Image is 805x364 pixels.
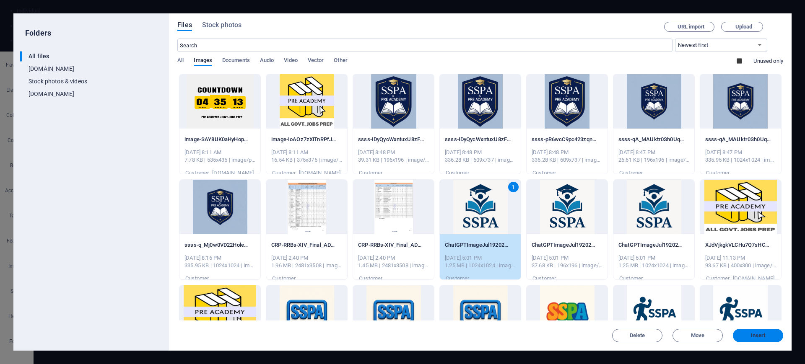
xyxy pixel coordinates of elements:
p: Customer [619,169,643,177]
p: Customer [185,169,209,177]
span: All [177,55,184,67]
p: Customer [185,275,209,282]
div: [DATE] 8:48 PM [532,149,602,156]
span: Images [194,55,212,67]
p: ssss-qA_MAUktr0Sh0UqcZRpLzQ-UtZgQPUe-2_AM4042QQ4fQ.png [618,136,684,143]
div: [DATE] 5:01 PM [532,254,602,262]
p: Customer [706,275,730,282]
button: Insert [733,329,783,342]
p: ssss-IDyQycWxntuxU8zF5e6Vug-ab2ewYdcX7dIJdFdLL0QGg.png [358,136,424,143]
div: By: Customer | Folder: www.preacademy.co.in [184,164,255,182]
div: By: Customer | Folder: www.preacademy.co.in [271,164,342,182]
div: 336.28 KB | 609x737 | image/png [532,156,602,164]
div: ​ [20,51,22,62]
div: 37.68 KB | 196x196 | image/png [532,262,602,269]
p: ssss-qA_MAUktr0Sh0UqcZRpLzQ.png [705,136,771,143]
p: Customer [706,169,730,177]
p: Customer [532,169,556,177]
p: ChatGPTImageJul19202508_28_39PM-7ZDxxtRCWHJ7n6ev6dUdag-XKjKHqSQtZL-ackp3oiIlA.png [532,241,597,249]
span: Delete [630,333,645,338]
p: Customer [446,275,469,282]
p: ssss-q_Mj0w0VD22Holeb6VNH3Q.png [184,241,250,249]
p: [DOMAIN_NAME] [29,64,156,74]
p: ssss-IDyQycWxntuxU8zF5e6Vug.png [445,136,511,143]
div: [DATE] 8:16 PM [184,254,255,262]
div: [DATE] 5:01 PM [618,254,689,262]
div: 1.25 MB | 1024x1024 | image/png [618,262,689,269]
span: Insert [751,333,766,338]
p: ChatGPTImageJul19202508_28_39PM-8450zWFqdVQhTywOXbceoA.png [445,241,511,249]
div: [DATE] 2:40 PM [358,254,429,262]
div: By: Customer | Folder: sites.google.com [705,269,776,288]
div: [DATE] 8:48 PM [358,149,429,156]
div: 335.95 KB | 1024x1024 | image/png [705,156,776,164]
p: image-SAY8UK0aHyHopwAyfzqFMw [184,136,250,143]
div: [DATE] 8:11 AM [184,149,255,156]
div: 1.25 MB | 1024x1024 | image/png [445,262,516,269]
div: 1.96 MB | 2481x3508 | image/jpeg [271,262,342,269]
p: Customer [272,169,296,177]
div: [DOMAIN_NAME] [20,64,162,74]
span: Move [691,333,704,338]
p: ssss-pR6wcC9pc423zqnFsY3MuA.png [532,136,597,143]
p: Customer [272,275,296,282]
div: 26.61 KB | 196x196 | image/png [618,156,689,164]
p: [DOMAIN_NAME] [212,169,254,177]
p: [DOMAIN_NAME] [299,169,340,177]
div: 335.95 KB | 1024x1024 | image/png [184,262,255,269]
p: XJdVjkgkVLCHu7Q7sHC6ijB3_JFutcWkl8fm4oWyf3xEDUV_kFanSeZuHCb0CMNxEoxwJulpOENgHS3eObTrAipT18wxyRmEb... [705,241,771,249]
div: 93.67 KB | 400x300 | image/png [705,262,776,269]
span: Vector [308,55,324,67]
div: [DATE] 2:40 PM [271,254,342,262]
p: Customer [532,275,556,282]
p: Displays only files that are not in use on the website. Files added during this session can still... [753,57,783,65]
input: Search [177,39,670,52]
p: Customer [359,275,382,282]
div: 7.78 KB | 535x435 | image/png [184,156,255,164]
div: [DATE] 8:47 PM [705,149,776,156]
span: Upload [735,24,753,29]
span: Stock photos [202,20,241,30]
div: [DATE] 8:48 PM [445,149,516,156]
button: Delete [612,329,662,342]
div: 39.31 KB | 196x196 | image/png [358,156,429,164]
a: Skip to main content [3,3,59,10]
div: 336.28 KB | 609x737 | image/png [445,156,516,164]
p: [DOMAIN_NAME] [733,275,774,282]
div: 1 [508,182,519,192]
p: Customer [446,169,469,177]
span: Other [334,55,347,67]
div: Drop content here [3,18,122,93]
span: URL import [678,24,705,29]
p: CRP-RRBs-XIV_Final_AD_31.08.25_page-0001-VpZZbR3CefXul8oEi4d6Ig.jpg [271,241,337,249]
p: Stock photos & videos [29,77,156,86]
button: URL import [664,22,714,32]
p: Customer [359,169,382,177]
div: [DOMAIN_NAME] [20,89,162,99]
p: [DOMAIN_NAME] [29,89,156,99]
span: Video [284,55,297,67]
p: All files [29,52,156,61]
p: Customer [619,275,643,282]
p: Folders [20,28,51,39]
span: Audio [260,55,274,67]
p: image-IoAOz7zXiTnRPfJYjXIM6A [271,136,337,143]
p: ChatGPTImageJul19202508_28_39PM-7ZDxxtRCWHJ7n6ev6dUdag.png [618,241,684,249]
div: 16.54 KB | 375x375 | image/png [271,156,342,164]
button: Move [673,329,723,342]
div: 1.45 MB | 2481x3508 | image/jpeg [358,262,429,269]
div: Stock photos & videos [20,76,162,87]
span: Files [177,20,192,30]
p: CRP-RRBs-XIV_Final_AD_31.08.25_page-0002-wh41HAjrJxaTRIXX5S7toQ.jpg [358,241,424,249]
button: Upload [721,22,763,32]
span: Documents [222,55,250,67]
span: Add elements [42,55,83,67]
div: [DATE] 8:47 PM [618,149,689,156]
div: [DATE] 11:13 PM [705,254,776,262]
div: [DATE] 8:11 AM [271,149,342,156]
div: [DATE] 5:01 PM [445,254,516,262]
